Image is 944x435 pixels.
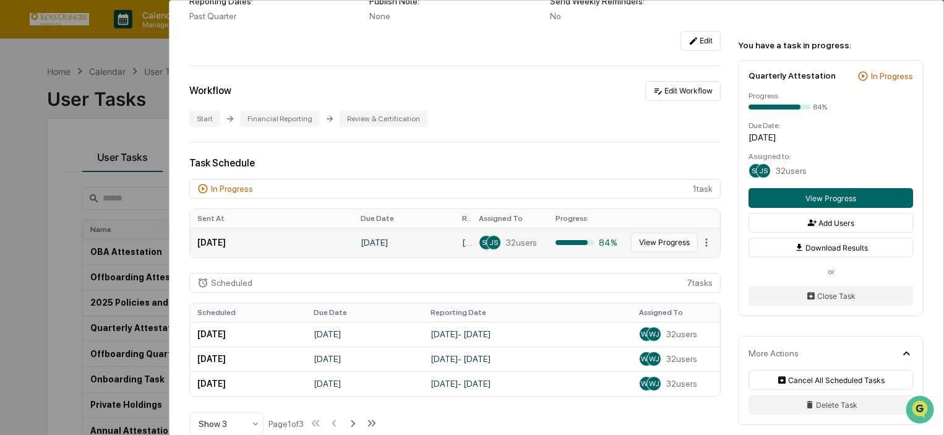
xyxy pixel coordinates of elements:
[455,209,471,228] th: Reporting Date
[738,40,924,50] div: You have a task in progress:
[46,257,208,286] p: Let me know if you need anything else in the meantime!
[190,322,306,347] td: [DATE]
[749,348,799,358] div: More Actions
[190,347,306,371] td: [DATE]
[749,188,913,208] button: View Progress
[32,10,47,25] img: Go home
[749,213,913,233] button: Add Users
[871,71,913,81] div: In Progress
[666,354,697,364] span: 32 users
[174,77,225,87] div: 1 file attached
[189,85,231,97] div: Workflow
[189,157,721,169] div: Task Schedule
[471,209,548,228] th: Assigned To
[482,238,491,247] span: SR
[104,298,108,308] span: •
[190,371,306,396] td: [DATE]
[214,330,229,345] button: Send
[749,395,913,415] button: Delete Task
[548,209,625,228] th: Progress
[111,298,136,308] span: [DATE]
[666,379,697,389] span: 32 users
[904,394,938,428] iframe: Open customer support
[749,267,913,276] div: or
[423,347,632,371] td: [DATE] - [DATE]
[353,209,455,228] th: Due Date
[631,233,698,252] button: View Progress
[190,228,353,257] td: [DATE]
[340,111,427,127] div: Review & Certification
[40,298,101,308] span: [PERSON_NAME]
[46,178,208,252] p: Hi [PERSON_NAME]! Great, thank you for sending this. We'll start working through this and get it ...
[455,228,471,257] td: [DATE] - [DATE]
[550,11,721,21] div: No
[211,278,252,288] div: Scheduled
[680,31,721,51] button: Edit
[749,286,913,306] button: Close Task
[423,303,632,322] th: Reporting Date
[189,179,721,199] div: 1 task
[211,184,253,194] div: In Progress
[189,11,360,21] div: Past Quarter
[25,283,35,293] img: 1746055101610-c473b297-6a78-478c-a979-82029cc54cd1
[189,273,721,293] div: 7 task s
[306,371,423,396] td: [DATE]
[423,371,632,396] td: [DATE] - [DATE]
[135,51,219,66] div: how does this look?
[12,270,32,290] img: Jack Rasmussen
[666,329,697,339] span: 32 users
[12,10,27,25] button: back
[813,103,827,111] div: 84%
[190,209,353,228] th: Sent At
[632,303,720,322] th: Assigned To
[752,166,760,175] span: SR
[649,330,659,338] span: WJ
[556,238,617,248] div: 84%
[749,370,913,390] button: Cancel All Scheduled Tasks
[268,419,304,429] div: Page 1 of 3
[240,111,320,127] div: Financial Reporting
[641,330,653,338] span: WD
[776,166,807,176] span: 32 users
[369,11,540,21] div: None
[306,347,423,371] td: [DATE]
[649,355,659,363] span: WJ
[749,92,913,100] div: Progress
[749,121,913,130] div: Due Date:
[749,132,913,142] div: [DATE]
[506,238,537,248] span: 32 users
[184,120,217,140] div: 2025 Greenboard [PERSON_NAME] and Affiliations.xlsx
[189,111,220,127] div: Start
[749,238,913,257] button: Download Results
[306,322,423,347] td: [DATE]
[749,71,836,80] div: Quarterly Attestation
[423,322,632,347] td: [DATE] - [DATE]
[649,379,659,388] span: WJ
[749,152,913,161] div: Assigned to:
[353,228,455,257] td: [DATE]
[759,166,768,175] span: JS
[489,238,498,247] span: JS
[190,303,306,322] th: Scheduled
[200,147,225,157] span: [DATE]
[306,303,423,322] th: Due Date
[641,355,653,363] span: WD
[645,81,721,101] button: Edit Workflow
[641,379,653,388] span: WD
